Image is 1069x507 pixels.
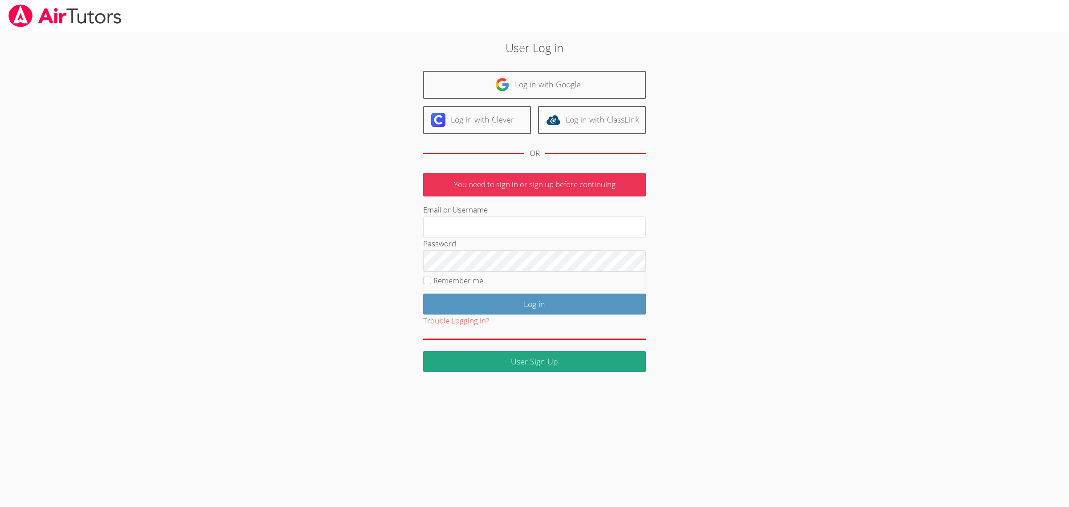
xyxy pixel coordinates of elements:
[423,106,531,134] a: Log in with Clever
[538,106,646,134] a: Log in with ClassLink
[423,204,488,215] label: Email or Username
[423,71,646,99] a: Log in with Google
[8,4,122,27] img: airtutors_banner-c4298cdbf04f3fff15de1276eac7730deb9818008684d7c2e4769d2f7ddbe033.png
[423,315,489,327] button: Trouble Logging In?
[423,238,456,249] label: Password
[423,351,646,372] a: User Sign Up
[495,78,510,92] img: google-logo-50288ca7cdecda66e5e0955fdab243c47b7ad437acaf1139b6f446037453330a.svg
[423,294,646,315] input: Log in
[423,173,646,196] p: You need to sign in or sign up before continuing
[433,275,483,286] label: Remember me
[530,147,540,160] div: OR
[431,113,445,127] img: clever-logo-6eab21bc6e7a338710f1a6ff85c0baf02591cd810cc4098c63d3a4b26e2feb20.svg
[246,39,823,56] h2: User Log in
[546,113,560,127] img: classlink-logo-d6bb404cc1216ec64c9a2012d9dc4662098be43eaf13dc465df04b49fa7ab582.svg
